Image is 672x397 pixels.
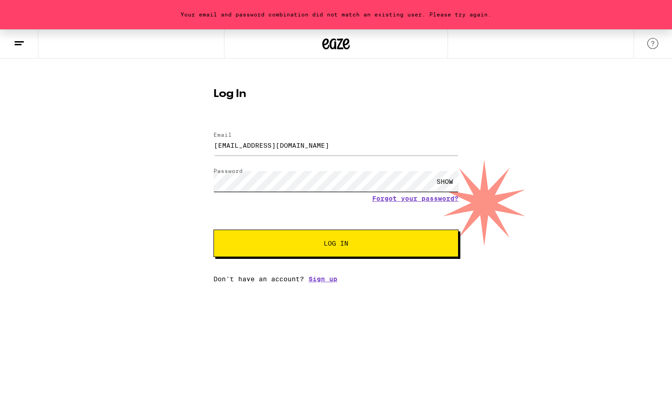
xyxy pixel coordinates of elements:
button: Log In [213,230,459,257]
label: Password [213,168,243,174]
label: Email [213,132,232,138]
a: Sign up [309,275,337,283]
h1: Log In [213,89,459,100]
div: Don't have an account? [213,275,459,283]
a: Forgot your password? [372,195,459,202]
span: Log In [324,240,348,247]
span: Hi. Need any help? [5,6,66,14]
div: SHOW [431,171,459,192]
input: Email [213,135,459,156]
